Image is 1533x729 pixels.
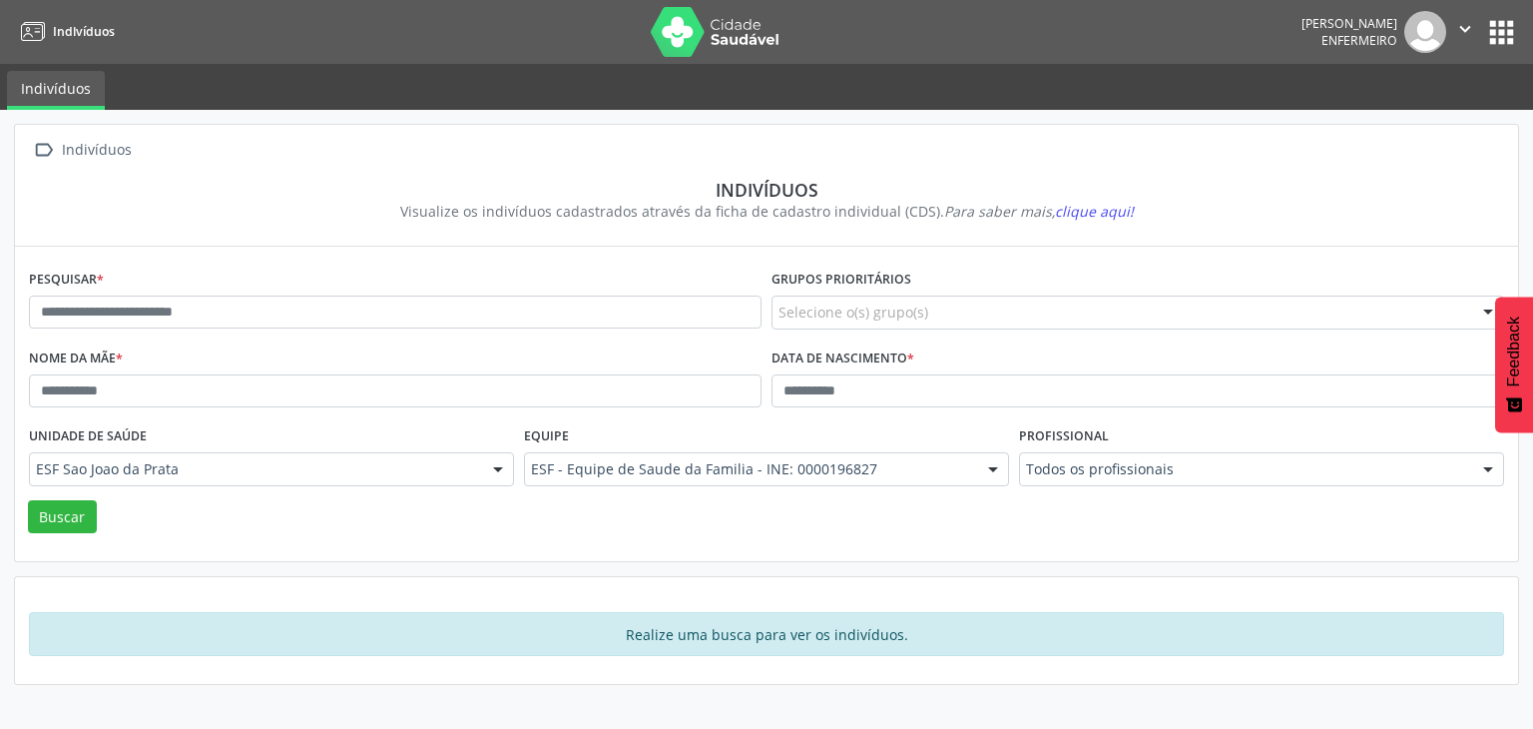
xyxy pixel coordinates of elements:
span: ESF - Equipe de Saude da Familia - INE: 0000196827 [531,459,968,479]
label: Equipe [524,421,569,452]
div: [PERSON_NAME] [1301,15,1397,32]
i:  [1454,18,1476,40]
label: Nome da mãe [29,344,123,374]
div: Realize uma busca para ver os indivíduos. [29,612,1504,656]
button: Buscar [28,500,97,534]
span: Enfermeiro [1321,32,1397,49]
button: Feedback - Mostrar pesquisa [1495,297,1533,432]
img: img [1404,11,1446,53]
a: Indivíduos [14,15,115,48]
span: ESF Sao Joao da Prata [36,459,473,479]
span: clique aqui! [1055,202,1134,221]
i: Para saber mais, [944,202,1134,221]
label: Unidade de saúde [29,421,147,452]
label: Grupos prioritários [771,265,911,296]
label: Profissional [1019,421,1109,452]
i:  [29,136,58,165]
div: Indivíduos [43,179,1490,201]
label: Data de nascimento [771,344,914,374]
div: Visualize os indivíduos cadastrados através da ficha de cadastro individual (CDS). [43,201,1490,222]
label: Pesquisar [29,265,104,296]
a:  Indivíduos [29,136,135,165]
button:  [1446,11,1484,53]
div: Indivíduos [58,136,135,165]
a: Indivíduos [7,71,105,110]
button: apps [1484,15,1519,50]
span: Selecione o(s) grupo(s) [778,302,928,323]
span: Indivíduos [53,23,115,40]
span: Feedback [1505,317,1523,386]
span: Todos os profissionais [1026,459,1463,479]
